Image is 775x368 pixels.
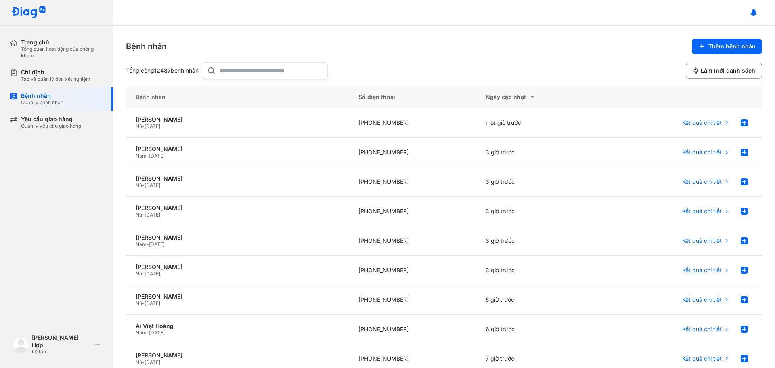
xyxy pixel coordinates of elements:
[147,153,149,159] span: -
[145,212,160,218] span: [DATE]
[145,123,160,129] span: [DATE]
[349,86,476,108] div: Số điện thoại
[21,92,63,99] div: Bệnh nhân
[145,271,160,277] span: [DATE]
[136,204,339,212] div: [PERSON_NAME]
[476,108,603,138] div: một giờ trước
[136,263,339,271] div: [PERSON_NAME]
[136,123,142,129] span: Nữ
[349,167,476,197] div: [PHONE_NUMBER]
[349,138,476,167] div: [PHONE_NUMBER]
[682,296,722,303] span: Kết quả chi tiết
[149,330,165,336] span: [DATE]
[21,76,90,82] div: Tạo và quản lý đơn xét nghiệm
[32,349,90,355] div: Lễ tân
[21,46,103,59] div: Tổng quan hoạt động của phòng khám
[349,197,476,226] div: [PHONE_NUMBER]
[126,41,167,52] div: Bệnh nhân
[476,256,603,285] div: 3 giờ trước
[142,123,145,129] span: -
[136,330,147,336] span: Nam
[21,69,90,76] div: Chỉ định
[136,116,339,123] div: [PERSON_NAME]
[476,167,603,197] div: 3 giờ trước
[136,359,142,365] span: Nữ
[21,99,63,106] div: Quản lý bệnh nhân
[682,149,722,156] span: Kết quả chi tiết
[145,182,160,188] span: [DATE]
[682,267,722,274] span: Kết quả chi tiết
[13,336,29,353] img: logo
[136,241,147,247] span: Nam
[154,67,171,74] span: 12487
[136,145,339,153] div: [PERSON_NAME]
[147,330,149,336] span: -
[21,123,81,129] div: Quản lý yêu cầu giao hàng
[476,197,603,226] div: 3 giờ trước
[349,285,476,315] div: [PHONE_NUMBER]
[349,226,476,256] div: [PHONE_NUMBER]
[682,208,722,215] span: Kết quả chi tiết
[136,322,339,330] div: Ái Việt Hoàng
[136,234,339,241] div: [PERSON_NAME]
[145,300,160,306] span: [DATE]
[142,359,145,365] span: -
[136,352,339,359] div: [PERSON_NAME]
[149,153,165,159] span: [DATE]
[476,226,603,256] div: 3 giờ trước
[349,256,476,285] div: [PHONE_NUMBER]
[136,212,142,218] span: Nữ
[708,43,756,50] span: Thêm bệnh nhân
[682,355,722,362] span: Kết quả chi tiết
[126,67,199,74] div: Tổng cộng bệnh nhân
[136,271,142,277] span: Nữ
[136,300,142,306] span: Nữ
[142,212,145,218] span: -
[136,182,142,188] span: Nữ
[686,63,762,79] button: Làm mới danh sách
[682,326,722,333] span: Kết quả chi tiết
[142,182,145,188] span: -
[21,116,81,123] div: Yêu cầu giao hàng
[486,92,593,102] div: Ngày cập nhật
[142,300,145,306] span: -
[349,108,476,138] div: [PHONE_NUMBER]
[32,334,90,349] div: [PERSON_NAME] Hợp
[149,241,165,247] span: [DATE]
[476,138,603,167] div: 3 giờ trước
[476,315,603,344] div: 6 giờ trước
[476,285,603,315] div: 5 giờ trước
[682,119,722,126] span: Kết quả chi tiết
[126,86,349,108] div: Bệnh nhân
[682,237,722,244] span: Kết quả chi tiết
[136,293,339,300] div: [PERSON_NAME]
[142,271,145,277] span: -
[682,178,722,185] span: Kết quả chi tiết
[701,67,755,74] span: Làm mới danh sách
[145,359,160,365] span: [DATE]
[147,241,149,247] span: -
[136,153,147,159] span: Nam
[21,39,103,46] div: Trang chủ
[349,315,476,344] div: [PHONE_NUMBER]
[692,39,762,54] button: Thêm bệnh nhân
[136,175,339,182] div: [PERSON_NAME]
[11,6,46,19] img: logo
